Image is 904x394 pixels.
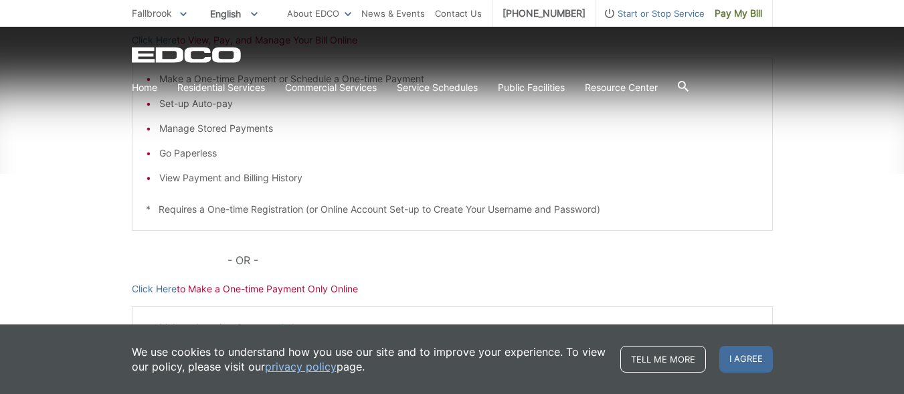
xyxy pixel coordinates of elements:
[132,282,177,296] a: Click Here
[585,80,658,95] a: Resource Center
[228,251,772,270] p: - OR -
[397,80,478,95] a: Service Schedules
[620,346,706,373] a: Tell me more
[159,171,759,185] li: View Payment and Billing History
[177,80,265,95] a: Residential Services
[287,6,351,21] a: About EDCO
[132,47,243,63] a: EDCD logo. Return to the homepage.
[159,96,759,111] li: Set-up Auto-pay
[435,6,482,21] a: Contact Us
[159,320,759,335] li: Make a One-time Payment Only
[132,282,773,296] p: to Make a One-time Payment Only Online
[132,344,607,374] p: We use cookies to understand how you use our site and to improve your experience. To view our pol...
[719,346,773,373] span: I agree
[498,80,565,95] a: Public Facilities
[132,80,157,95] a: Home
[285,80,377,95] a: Commercial Services
[265,359,337,374] a: privacy policy
[159,121,759,136] li: Manage Stored Payments
[159,146,759,161] li: Go Paperless
[146,202,759,217] p: * Requires a One-time Registration (or Online Account Set-up to Create Your Username and Password)
[715,6,762,21] span: Pay My Bill
[132,7,172,19] span: Fallbrook
[361,6,425,21] a: News & Events
[200,3,268,25] span: English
